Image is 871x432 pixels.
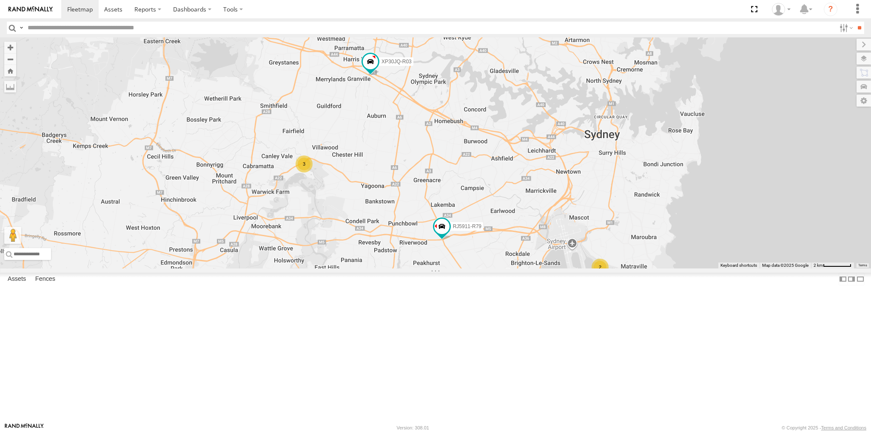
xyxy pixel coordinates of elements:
[836,22,854,34] label: Search Filter Options
[4,227,21,244] button: Drag Pegman onto the map to open Street View
[4,65,16,76] button: Zoom Home
[397,425,429,430] div: Version: 308.01
[857,95,871,107] label: Map Settings
[381,59,412,65] span: XP30JQ-R03
[4,81,16,93] label: Measure
[296,155,313,172] div: 3
[856,273,865,285] label: Hide Summary Table
[9,6,53,12] img: rand-logo.svg
[821,425,866,430] a: Terms and Conditions
[769,3,794,16] div: Quang MAC
[4,42,16,53] button: Zoom in
[18,22,25,34] label: Search Query
[782,425,866,430] div: © Copyright 2025 -
[762,263,808,268] span: Map data ©2025 Google
[3,273,30,285] label: Assets
[31,273,60,285] label: Fences
[811,263,854,268] button: Map scale: 2 km per 63 pixels
[4,53,16,65] button: Zoom out
[5,424,44,432] a: Visit our Website
[824,3,837,16] i: ?
[814,263,823,268] span: 2 km
[453,223,481,229] span: RJ5911-R79
[839,273,847,285] label: Dock Summary Table to the Left
[720,263,757,268] button: Keyboard shortcuts
[847,273,856,285] label: Dock Summary Table to the Right
[858,264,867,267] a: Terms (opens in new tab)
[592,259,609,276] div: 2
